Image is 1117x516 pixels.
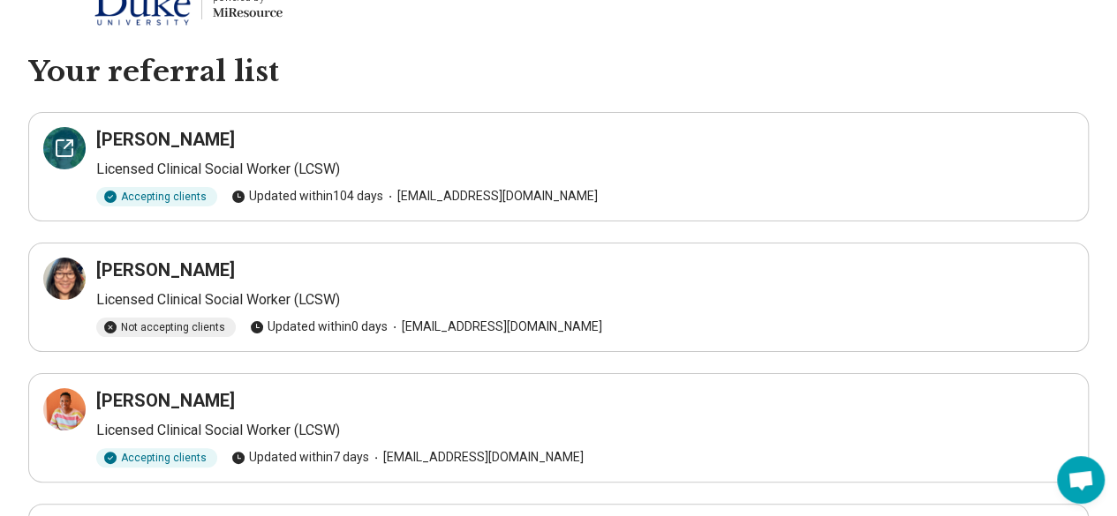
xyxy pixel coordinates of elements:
[96,159,1074,180] p: Licensed Clinical Social Worker (LCSW)
[388,318,602,336] span: [EMAIL_ADDRESS][DOMAIN_NAME]
[250,318,388,336] span: Updated within 0 days
[1057,456,1105,504] div: Open chat
[96,420,1074,441] p: Licensed Clinical Social Worker (LCSW)
[96,318,236,337] div: Not accepting clients
[96,388,235,413] h3: [PERSON_NAME]
[96,448,217,467] div: Accepting clients
[231,187,383,206] span: Updated within 104 days
[231,448,369,467] span: Updated within 7 days
[383,187,598,206] span: [EMAIL_ADDRESS][DOMAIN_NAME]
[96,258,235,282] h3: [PERSON_NAME]
[96,127,235,152] h3: [PERSON_NAME]
[369,448,584,467] span: [EMAIL_ADDRESS][DOMAIN_NAME]
[96,187,217,206] div: Accepting clients
[28,54,1089,91] h1: Your referral list
[96,289,1074,310] p: Licensed Clinical Social Worker (LCSW)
